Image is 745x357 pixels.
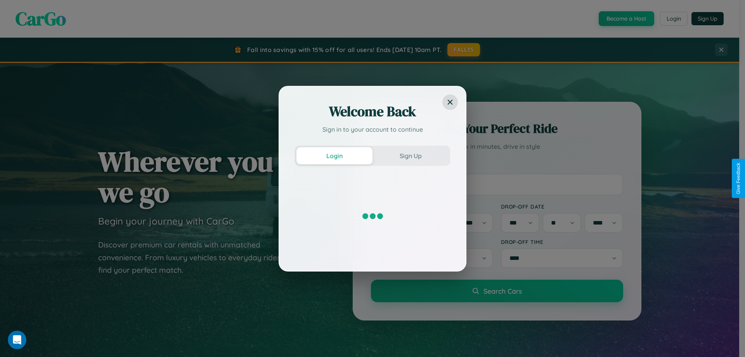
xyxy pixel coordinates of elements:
div: Give Feedback [736,163,741,194]
button: Sign Up [372,147,449,164]
button: Login [296,147,372,164]
p: Sign in to your account to continue [295,125,450,134]
h2: Welcome Back [295,102,450,121]
iframe: Intercom live chat [8,331,26,349]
